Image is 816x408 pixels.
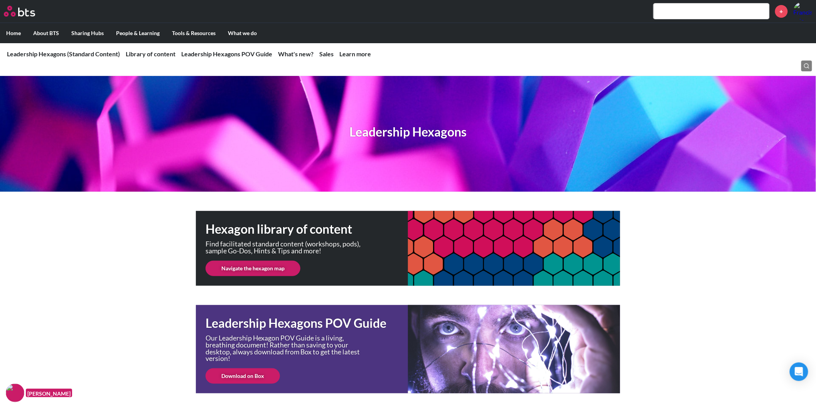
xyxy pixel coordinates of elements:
p: Find facilitated standard content (workshops, pods), sample Go-Dos, Hints & Tips and more! [206,241,368,254]
a: Profile [794,2,812,20]
img: BTS Logo [4,6,35,17]
a: Learn more [339,50,371,57]
a: + [775,5,788,18]
label: People & Learning [110,23,166,43]
a: Sales [319,50,334,57]
a: Navigate the hexagon map [206,261,300,276]
img: F [6,384,24,402]
a: What's new? [278,50,314,57]
h1: Hexagon library of content [206,221,408,238]
a: Go home [4,6,49,17]
label: What we do [222,23,263,43]
h1: Leadership Hexagons [349,123,467,141]
a: Library of content [126,50,175,57]
label: Sharing Hubs [65,23,110,43]
a: Download on Box [206,368,280,384]
label: About BTS [27,23,65,43]
img: Francis Prior [794,2,812,20]
p: Our Leadership Hexagon POV Guide is a living, breathing document! Rather than saving to your desk... [206,335,368,362]
div: Open Intercom Messenger [790,362,808,381]
label: Tools & Resources [166,23,222,43]
h1: Leadership Hexagons POV Guide [206,315,408,332]
a: Leadership Hexagons POV Guide [181,50,272,57]
a: Leadership Hexagons (Standard Content) [7,50,120,57]
figcaption: [PERSON_NAME] [26,389,72,398]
